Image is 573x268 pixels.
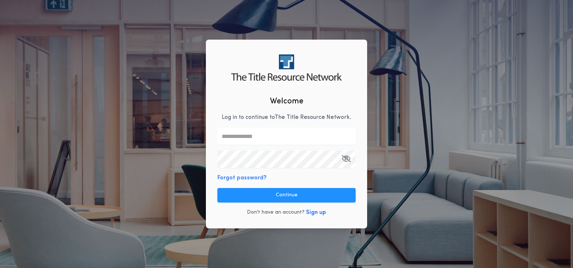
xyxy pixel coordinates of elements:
[306,208,326,217] button: Sign up
[270,95,303,107] h2: Welcome
[222,113,351,122] p: Log in to continue to The Title Resource Network .
[217,174,267,182] button: Forgot password?
[231,54,342,81] img: logo
[247,209,304,216] p: Don't have an account?
[217,188,356,202] button: Continue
